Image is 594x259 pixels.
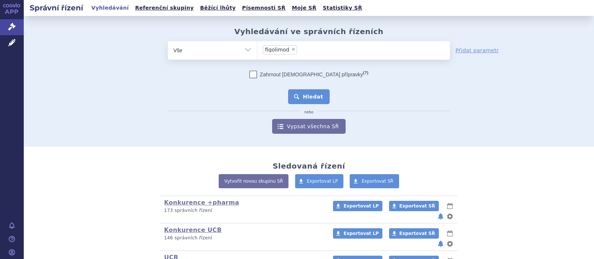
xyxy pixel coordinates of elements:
a: Exportovat LP [333,201,382,211]
a: Exportovat SŘ [350,174,399,188]
button: nastavení [446,239,454,248]
span: Exportovat SŘ [399,203,435,209]
a: Vyhledávání [89,3,131,13]
button: notifikace [437,212,444,221]
span: Exportovat LP [307,179,338,184]
a: Exportovat LP [333,228,382,239]
button: nastavení [446,212,454,221]
p: 146 správních řízení [164,235,323,241]
a: Referenční skupiny [133,3,196,13]
h2: Správní řízení [24,3,89,13]
p: 173 správních řízení [164,207,323,214]
a: Statistiky SŘ [320,3,364,13]
a: Exportovat SŘ [389,201,439,211]
span: figolimod [265,47,289,52]
a: Moje SŘ [290,3,319,13]
button: Hledat [288,89,330,104]
span: Exportovat LP [343,203,379,209]
a: Běžící lhůty [198,3,238,13]
label: Zahrnout [DEMOGRAPHIC_DATA] přípravky [249,71,368,78]
button: notifikace [437,239,444,248]
span: Exportovat LP [343,231,379,236]
abbr: (?) [363,70,368,75]
a: Vytvořit novou skupinu SŘ [219,174,288,188]
a: Exportovat SŘ [389,228,439,239]
button: lhůty [446,229,454,238]
input: figolimod [299,45,338,54]
a: Přidat parametr [456,47,499,54]
i: nebo [301,110,317,114]
a: Vypsat všechna SŘ [272,119,346,134]
button: lhůty [446,202,454,210]
a: Písemnosti SŘ [240,3,288,13]
span: × [291,47,296,52]
a: Konkurence +pharma [164,199,239,206]
a: Konkurence UCB [164,226,222,233]
h2: Vyhledávání ve správních řízeních [234,27,384,36]
a: Exportovat LP [295,174,344,188]
span: Exportovat SŘ [399,231,435,236]
span: Exportovat SŘ [362,179,394,184]
h2: Sledovaná řízení [272,162,345,170]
